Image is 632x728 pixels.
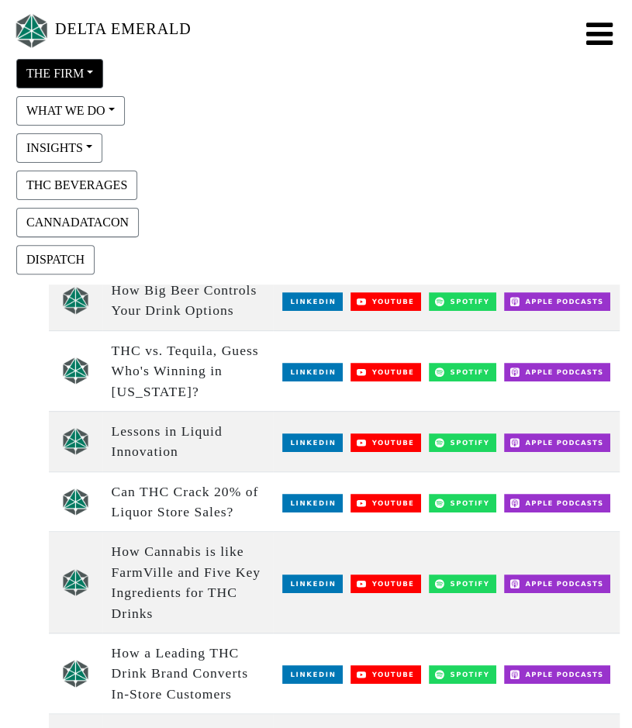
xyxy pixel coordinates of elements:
img: LinkedIn [282,574,343,593]
img: unscripted logo [62,286,89,314]
img: Spotify [429,494,496,512]
img: Spotify [429,574,496,593]
button: DISPATCH [16,245,95,274]
img: unscripted logo [62,659,89,687]
img: unscripted logo [62,568,89,596]
img: Apple Podcasts [504,574,611,593]
img: Spotify [429,363,496,381]
img: unscripted logo [62,488,89,516]
img: Logo [12,10,51,51]
img: LinkedIn [282,363,343,381]
button: CANNADATACON [16,208,139,237]
img: LinkedIn [282,665,343,684]
button: Toggle navigation [576,15,620,46]
img: LinkedIn [282,292,343,311]
img: Apple Podcasts [504,494,611,512]
a: THC BEVERAGES [12,177,141,190]
button: THE FIRM [16,59,103,88]
img: Spotify [429,292,496,311]
img: Spotify [429,665,496,684]
img: YouTube [351,494,421,512]
button: THC BEVERAGES [16,171,137,200]
button: WHAT WE DO [16,96,125,126]
img: YouTube [351,433,421,452]
a: DISPATCH [12,251,98,264]
img: Apple Podcasts [504,292,611,311]
img: YouTube [351,665,421,684]
img: unscripted logo [62,357,89,385]
td: How Big Beer Controls Your Drink Options [102,270,273,330]
td: Can THC Crack 20% of Liquor Store Sales? [102,471,273,532]
img: YouTube [351,574,421,593]
img: Spotify [429,433,496,452]
button: INSIGHTS [16,133,102,163]
img: Apple Podcasts [504,363,611,381]
img: YouTube [351,363,421,381]
img: Apple Podcasts [504,665,611,684]
img: Apple Podcasts [504,433,611,452]
img: unscripted logo [62,427,89,455]
td: How Cannabis is like FarmVille and Five Key Ingredients for THC Drinks [102,532,273,633]
td: Lessons in Liquid Innovation [102,411,273,471]
img: LinkedIn [282,433,343,452]
td: How a Leading THC Drink Brand Converts In-Store Customers [102,633,273,714]
td: THC vs. Tequila, Guess Who's Winning in [US_STATE]? [102,330,273,411]
img: LinkedIn [282,494,343,512]
a: CANNADATACON [12,214,143,227]
img: YouTube [351,292,421,311]
a: DELTA EMERALD [12,6,192,55]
